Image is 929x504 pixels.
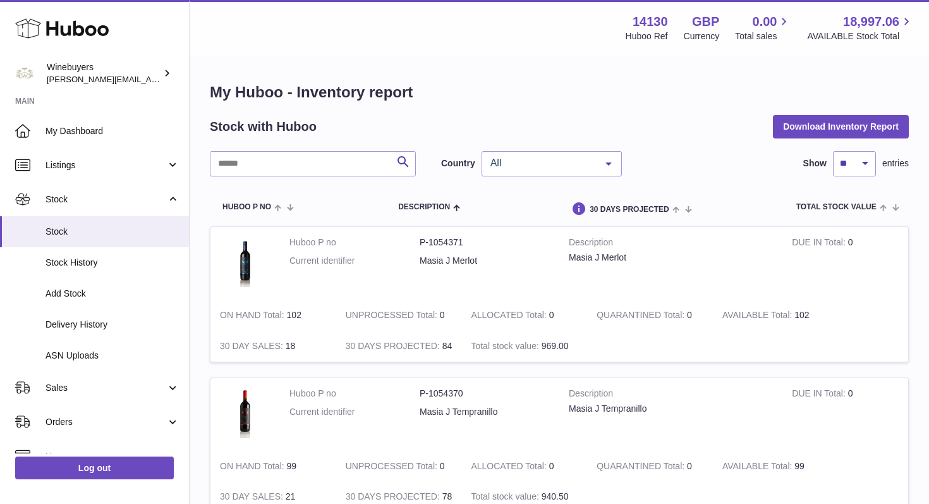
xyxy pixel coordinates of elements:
div: Huboo Ref [626,30,668,42]
strong: 14130 [633,13,668,30]
span: 30 DAYS PROJECTED [590,206,669,214]
strong: UNPROCESSED Total [346,461,440,474]
dt: Current identifier [289,406,420,418]
div: Masia J Merlot [569,252,773,264]
strong: GBP [692,13,719,30]
label: Country [441,157,475,169]
span: Delivery History [46,319,179,331]
td: 99 [713,451,839,482]
td: 99 [210,451,336,482]
h1: My Huboo - Inventory report [210,82,909,102]
span: Stock History [46,257,179,269]
td: 102 [713,300,839,331]
span: Usage [46,450,179,462]
strong: DUE IN Total [792,237,847,250]
span: AVAILABLE Stock Total [807,30,914,42]
td: 84 [336,331,462,362]
td: 0 [461,451,587,482]
img: product image [220,237,270,287]
span: ASN Uploads [46,350,179,362]
a: 0.00 Total sales [735,13,791,42]
dd: P-1054370 [420,388,550,400]
a: Log out [15,457,174,479]
strong: QUARANTINED Total [597,461,687,474]
span: Sales [46,382,166,394]
div: Winebuyers [47,61,161,85]
strong: Description [569,237,773,252]
td: 0 [461,300,587,331]
span: 0 [687,310,692,320]
span: entries [882,157,909,169]
td: 0 [336,300,462,331]
a: 18,997.06 AVAILABLE Stock Total [807,13,914,42]
dt: Huboo P no [289,237,420,249]
span: Total stock value [796,203,877,211]
img: product image [220,388,270,438]
span: [PERSON_NAME][EMAIL_ADDRESS][DOMAIN_NAME] [47,74,253,84]
span: 940.50 [542,491,569,501]
td: 18 [210,331,336,362]
dt: Huboo P no [289,388,420,400]
strong: ON HAND Total [220,461,287,474]
dd: Masia J Merlot [420,255,550,267]
strong: 30 DAY SALES [220,341,286,354]
span: Stock [46,194,166,206]
span: Huboo P no [222,203,271,211]
span: 0 [687,461,692,471]
strong: UNPROCESSED Total [346,310,440,323]
span: Total sales [735,30,791,42]
dd: P-1054371 [420,237,550,249]
span: 18,997.06 [843,13,899,30]
div: Masia J Tempranillo [569,403,773,415]
strong: 30 DAYS PROJECTED [346,341,442,354]
label: Show [803,157,827,169]
img: peter@winebuyers.com [15,64,34,83]
td: 0 [336,451,462,482]
strong: AVAILABLE Total [722,461,794,474]
span: Stock [46,226,179,238]
td: 102 [210,300,336,331]
strong: ALLOCATED Total [471,310,549,323]
td: 0 [782,227,908,300]
span: Add Stock [46,288,179,300]
strong: Total stock value [471,341,541,354]
div: Currency [684,30,720,42]
span: Description [398,203,450,211]
span: Orders [46,416,166,428]
span: All [487,157,596,169]
strong: DUE IN Total [792,388,847,402]
strong: ALLOCATED Total [471,461,549,474]
strong: QUARANTINED Total [597,310,687,323]
span: Listings [46,159,166,171]
dt: Current identifier [289,255,420,267]
button: Download Inventory Report [773,115,909,138]
strong: ON HAND Total [220,310,287,323]
dd: Masia J Tempranillo [420,406,550,418]
span: 969.00 [542,341,569,351]
span: My Dashboard [46,125,179,137]
h2: Stock with Huboo [210,118,317,135]
strong: AVAILABLE Total [722,310,794,323]
span: 0.00 [753,13,777,30]
td: 0 [782,378,908,451]
strong: Description [569,388,773,403]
